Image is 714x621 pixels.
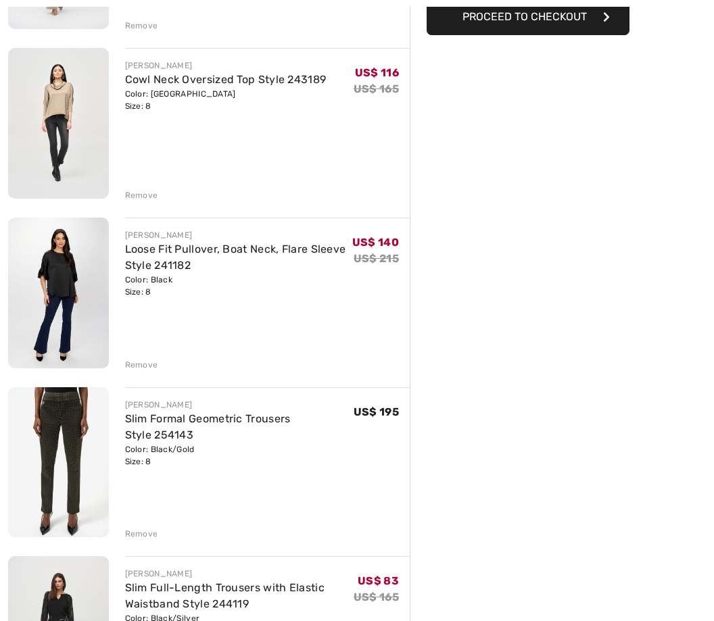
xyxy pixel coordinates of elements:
[125,528,158,540] div: Remove
[8,48,109,199] img: Cowl Neck Oversized Top Style 243189
[8,387,109,537] img: Slim Formal Geometric Trousers Style 254143
[125,59,327,72] div: [PERSON_NAME]
[125,20,158,32] div: Remove
[354,405,399,418] span: US$ 195
[352,236,399,249] span: US$ 140
[462,10,587,23] span: Proceed to Checkout
[354,82,399,95] s: US$ 165
[125,243,346,272] a: Loose Fit Pullover, Boat Neck, Flare Sleeve Style 241182
[8,218,109,368] img: Loose Fit Pullover, Boat Neck, Flare Sleeve Style 241182
[125,412,291,441] a: Slim Formal Geometric Trousers Style 254143
[125,189,158,201] div: Remove
[125,73,327,86] a: Cowl Neck Oversized Top Style 243189
[358,574,399,587] span: US$ 83
[125,88,327,112] div: Color: [GEOGRAPHIC_DATA] Size: 8
[125,443,354,468] div: Color: Black/Gold Size: 8
[354,591,399,603] s: US$ 165
[125,359,158,371] div: Remove
[354,252,399,265] s: US$ 215
[125,568,354,580] div: [PERSON_NAME]
[125,399,354,411] div: [PERSON_NAME]
[125,229,352,241] div: [PERSON_NAME]
[355,66,399,79] span: US$ 116
[125,274,352,298] div: Color: Black Size: 8
[125,581,325,610] a: Slim Full-Length Trousers with Elastic Waistband Style 244119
